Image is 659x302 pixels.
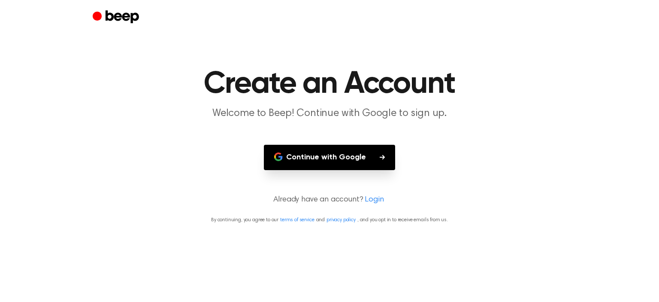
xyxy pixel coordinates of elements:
p: Already have an account? [10,194,649,206]
a: privacy policy [326,217,356,223]
a: terms of service [280,217,314,223]
h1: Create an Account [110,69,549,100]
a: Beep [93,9,141,26]
p: By continuing, you agree to our and , and you opt in to receive emails from us. [10,216,649,224]
button: Continue with Google [264,145,395,170]
a: Login [365,194,384,206]
p: Welcome to Beep! Continue with Google to sign up. [165,107,494,121]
